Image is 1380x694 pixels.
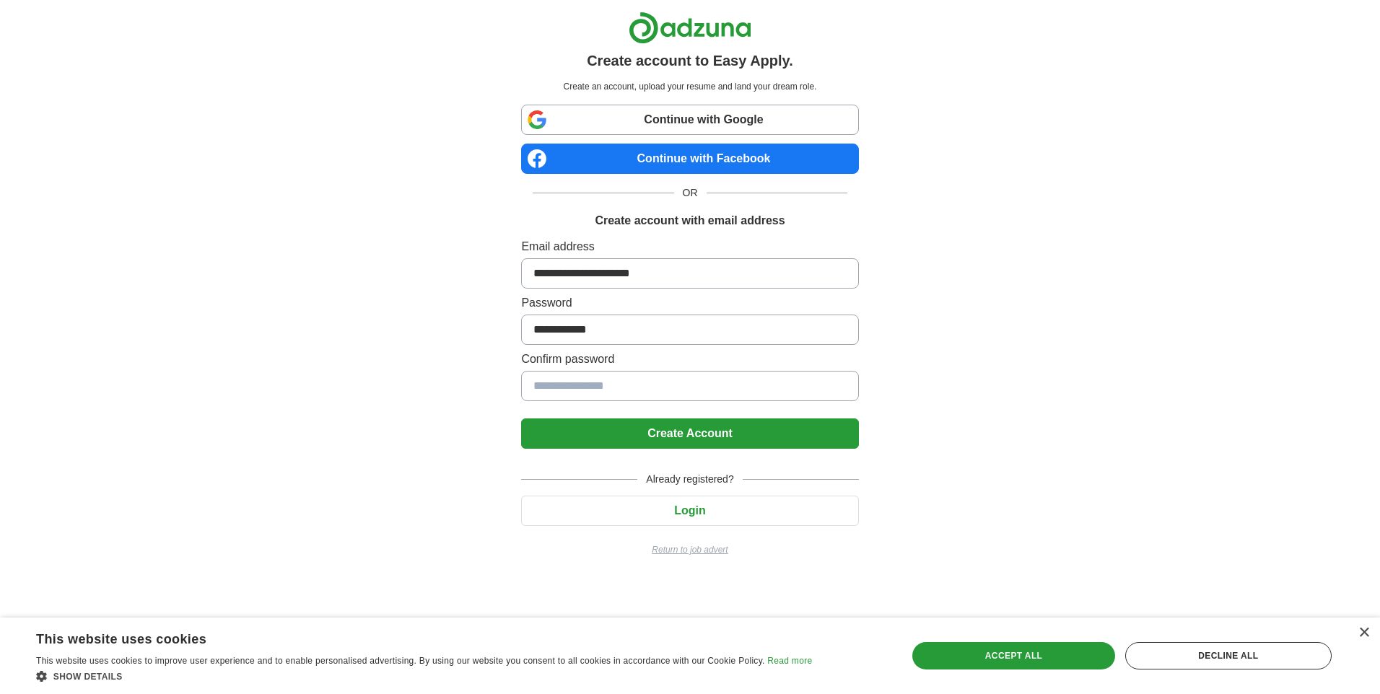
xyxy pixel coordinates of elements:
[36,669,812,683] div: Show details
[521,504,858,517] a: Login
[524,80,855,93] p: Create an account, upload your resume and land your dream role.
[521,418,858,449] button: Create Account
[595,212,785,229] h1: Create account with email address
[521,144,858,174] a: Continue with Facebook
[53,672,123,682] span: Show details
[767,656,812,666] a: Read more, opens a new window
[521,238,858,255] label: Email address
[521,351,858,368] label: Confirm password
[36,626,776,648] div: This website uses cookies
[629,12,751,44] img: Adzuna logo
[637,472,742,487] span: Already registered?
[36,656,765,666] span: This website uses cookies to improve user experience and to enable personalised advertising. By u...
[1125,642,1332,669] div: Decline all
[521,496,858,526] button: Login
[674,185,707,201] span: OR
[521,543,858,556] a: Return to job advert
[912,642,1114,669] div: Accept all
[587,50,793,71] h1: Create account to Easy Apply.
[1358,628,1369,638] div: Close
[521,294,858,312] label: Password
[521,105,858,135] a: Continue with Google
